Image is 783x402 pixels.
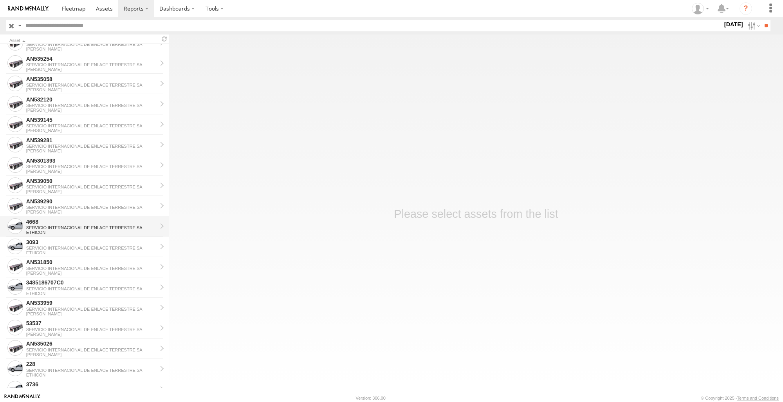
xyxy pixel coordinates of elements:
[26,169,157,174] div: [PERSON_NAME]
[26,348,157,352] div: SERVICIO INTERNACIONAL DE ENLACE TERRESTRE SA
[745,20,761,31] label: Search Filter Options
[26,87,157,92] div: [PERSON_NAME]
[26,266,157,271] div: SERVICIO INTERNACIONAL DE ENLACE TERRESTRE SA
[26,42,157,47] div: SERVICIO INTERNACIONAL DE ENLACE TERRESTRE SA
[26,164,157,169] div: SERVICIO INTERNACIONAL DE ENLACE TERRESTRE SA
[26,96,157,103] div: AN532120 - View Asset History
[26,259,157,266] div: AN531850 - View Asset History
[689,3,712,14] div: eramir69 .
[26,210,157,214] div: [PERSON_NAME]
[26,128,157,133] div: [PERSON_NAME]
[26,239,157,246] div: 3093 - View Asset History
[26,250,157,255] div: ETHICON
[26,246,157,250] div: SERVICIO INTERNACIONAL DE ENLACE TERRESTRE SA
[26,271,157,275] div: [PERSON_NAME]
[16,20,23,31] label: Search Query
[26,137,157,144] div: AN539281 - View Asset History
[26,332,157,337] div: [PERSON_NAME]
[26,103,157,108] div: SERVICIO INTERNACIONAL DE ENLACE TERRESTRE SA
[26,83,157,87] div: SERVICIO INTERNACIONAL DE ENLACE TERRESTRE SA
[26,205,157,210] div: SERVICIO INTERNACIONAL DE ENLACE TERRESTRE SA
[26,76,157,83] div: AN535058 - View Asset History
[26,225,157,230] div: SERVICIO INTERNACIONAL DE ENLACE TERRESTRE SA
[8,6,49,11] img: rand-logo.svg
[26,291,157,296] div: ETHICON
[26,340,157,347] div: AN535026 - View Asset History
[26,123,157,128] div: SERVICIO INTERNACIONAL DE ENLACE TERRESTRE SA
[26,360,157,368] div: 228 - View Asset History
[26,381,157,388] div: 3736 - View Asset History
[26,352,157,357] div: [PERSON_NAME]
[26,198,157,205] div: AN539290 - View Asset History
[26,55,157,62] div: AN535254 - View Asset History
[740,2,752,15] i: ?
[26,368,157,373] div: SERVICIO INTERNACIONAL DE ENLACE TERRESTRE SA
[26,218,157,225] div: 4668 - View Asset History
[9,39,157,43] div: Click to Sort
[737,396,779,400] a: Terms and Conditions
[26,185,157,189] div: SERVICIO INTERNACIONAL DE ENLACE TERRESTRE SA
[26,327,157,332] div: SERVICIO INTERNACIONAL DE ENLACE TERRESTRE SA
[26,230,157,235] div: ETHICON
[26,311,157,316] div: [PERSON_NAME]
[160,35,169,43] span: Refresh
[26,307,157,311] div: SERVICIO INTERNACIONAL DE ENLACE TERRESTRE SA
[26,148,157,153] div: [PERSON_NAME]
[26,320,157,327] div: 53537 - View Asset History
[26,177,157,185] div: AN539050 - View Asset History
[26,62,157,67] div: SERVICIO INTERNACIONAL DE ENLACE TERRESTRE SA
[26,157,157,164] div: AN5301393 - View Asset History
[26,189,157,194] div: [PERSON_NAME]
[26,373,157,377] div: ETHICON
[723,20,745,29] label: [DATE]
[26,279,157,286] div: 3485186707C0 - View Asset History
[26,67,157,72] div: [PERSON_NAME]
[26,108,157,112] div: [PERSON_NAME]
[701,396,779,400] div: © Copyright 2025 -
[4,394,40,402] a: Visit our Website
[26,116,157,123] div: AN539145 - View Asset History
[356,396,386,400] div: Version: 306.00
[26,286,157,291] div: SERVICIO INTERNACIONAL DE ENLACE TERRESTRE SA
[26,299,157,306] div: AN533959 - View Asset History
[26,144,157,148] div: SERVICIO INTERNACIONAL DE ENLACE TERRESTRE SA
[26,47,157,51] div: [PERSON_NAME]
